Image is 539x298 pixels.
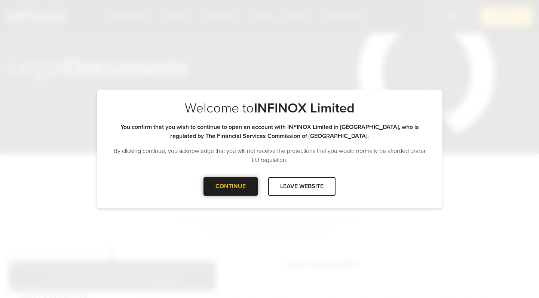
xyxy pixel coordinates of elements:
div: CONTINUE [203,177,258,196]
strong: INFINOX Limited [254,100,355,116]
div: LEAVE WEBSITE [268,177,336,196]
p: Welcome to [112,100,428,117]
p: By clicking continue, you acknowledge that you will not receive the protections that you would no... [112,147,428,165]
strong: You confirm that you wish to continue to open an account with INFINOX Limited in [GEOGRAPHIC_DATA... [120,123,419,140]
